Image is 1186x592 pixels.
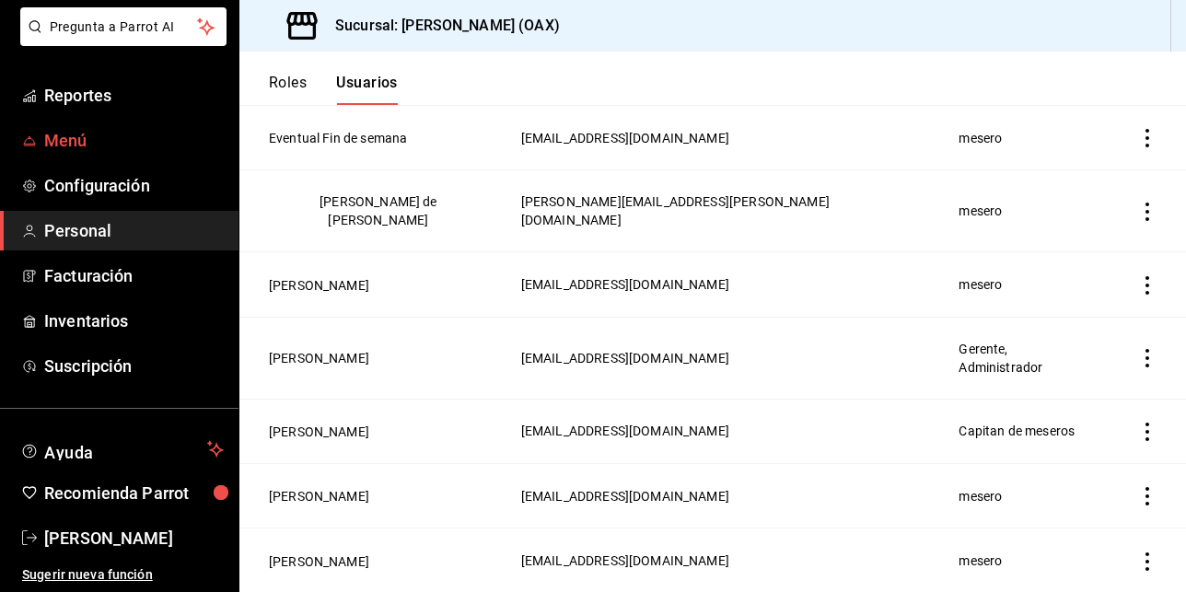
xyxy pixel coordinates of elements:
span: [PERSON_NAME] [44,526,224,551]
span: mesero [959,131,1002,145]
button: [PERSON_NAME] [269,349,369,367]
span: mesero [959,277,1002,292]
button: actions [1138,423,1157,441]
button: Eventual Fin de semana [269,129,407,147]
span: [EMAIL_ADDRESS][DOMAIN_NAME] [521,131,729,145]
button: actions [1138,276,1157,295]
span: Capitan de meseros [959,424,1075,438]
span: Personal [44,218,224,243]
span: [EMAIL_ADDRESS][DOMAIN_NAME] [521,489,729,504]
span: [EMAIL_ADDRESS][DOMAIN_NAME] [521,553,729,568]
span: Ayuda [44,438,200,460]
button: actions [1138,552,1157,571]
span: mesero [959,203,1002,218]
span: mesero [959,489,1002,504]
span: Menú [44,128,224,153]
button: [PERSON_NAME] [269,487,369,505]
span: [EMAIL_ADDRESS][DOMAIN_NAME] [521,424,729,438]
button: [PERSON_NAME] [269,423,369,441]
span: [EMAIL_ADDRESS][DOMAIN_NAME] [521,351,729,366]
button: Roles [269,74,307,105]
button: [PERSON_NAME] [269,552,369,571]
span: Gerente, Administrador [959,342,1042,375]
span: Pregunta a Parrot AI [50,17,198,37]
span: Recomienda Parrot [44,481,224,505]
span: mesero [959,553,1002,568]
a: Pregunta a Parrot AI [13,30,227,50]
span: Reportes [44,83,224,108]
span: [PERSON_NAME][EMAIL_ADDRESS][PERSON_NAME][DOMAIN_NAME] [521,194,830,227]
span: Configuración [44,173,224,198]
span: Sugerir nueva función [22,565,224,585]
button: actions [1138,203,1157,221]
button: [PERSON_NAME] [269,276,369,295]
span: Facturación [44,263,224,288]
div: navigation tabs [269,74,398,105]
span: [EMAIL_ADDRESS][DOMAIN_NAME] [521,277,729,292]
button: actions [1138,487,1157,505]
button: actions [1138,349,1157,367]
span: Inventarios [44,308,224,333]
span: Suscripción [44,354,224,378]
button: [PERSON_NAME] de [PERSON_NAME] [269,192,488,229]
button: Pregunta a Parrot AI [20,7,227,46]
button: actions [1138,129,1157,147]
button: Usuarios [336,74,398,105]
h3: Sucursal: [PERSON_NAME] (OAX) [320,15,560,37]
